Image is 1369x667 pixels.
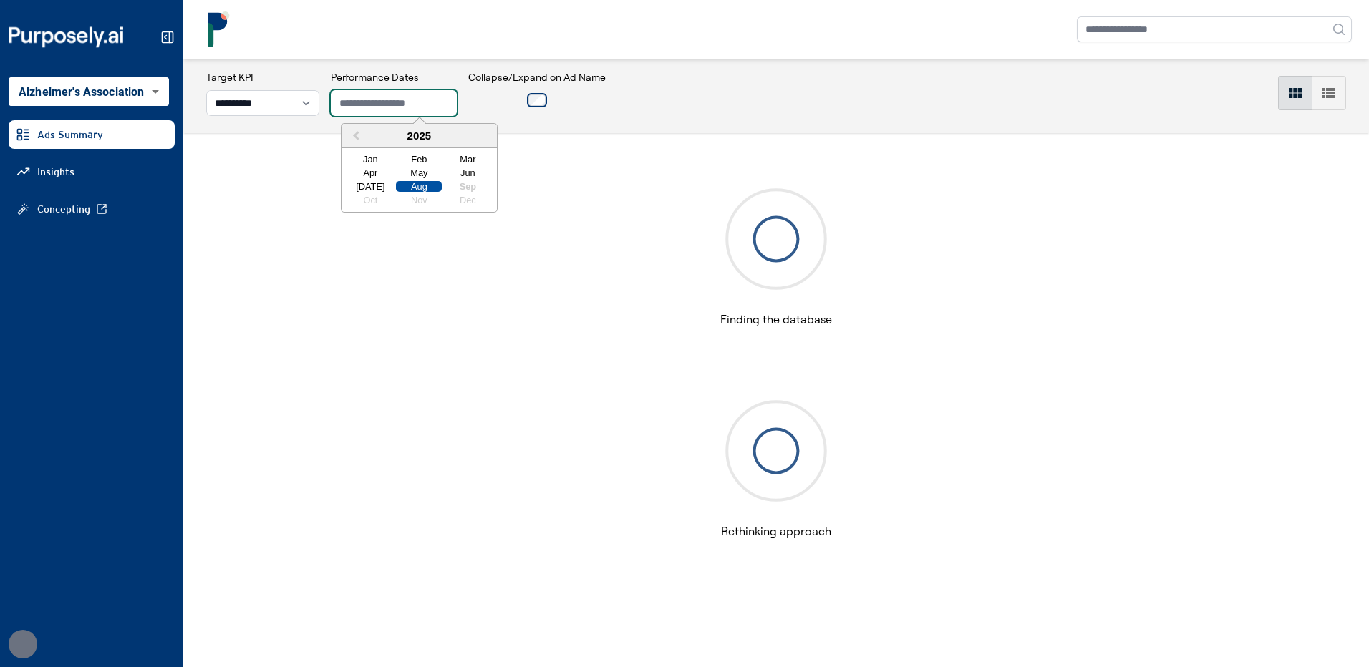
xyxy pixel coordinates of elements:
[341,123,498,213] div: Choose Date
[37,202,90,216] span: Concepting
[396,154,442,165] div: Choose February 2025
[445,195,490,205] div: Not available December 2025
[346,152,492,207] div: Month August, 2025
[347,181,393,192] div: Choose July 2025
[445,181,490,192] div: Not available September 2025
[37,127,103,142] span: Ads Summary
[206,70,319,84] h3: Target KPI
[445,167,490,178] div: Choose June 2025
[396,195,442,205] div: Not available November 2025
[331,70,457,84] h3: Performance Dates
[9,195,175,223] a: Concepting
[396,181,442,192] div: Choose August 2025
[200,11,236,47] img: logo
[9,77,169,106] div: Alzheimer's Association
[347,195,393,205] div: Not available October 2025
[347,154,393,165] div: Choose January 2025
[37,165,74,179] span: Insights
[396,167,442,178] div: Choose May 2025
[347,167,393,178] div: Choose April 2025
[343,125,366,148] button: Previous Year
[9,157,175,186] a: Insights
[445,154,490,165] div: Choose March 2025
[720,311,832,328] h3: Finding the database
[468,70,606,84] h3: Collapse/Expand on Ad Name
[342,124,497,148] div: 2025
[9,120,175,149] a: Ads Summary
